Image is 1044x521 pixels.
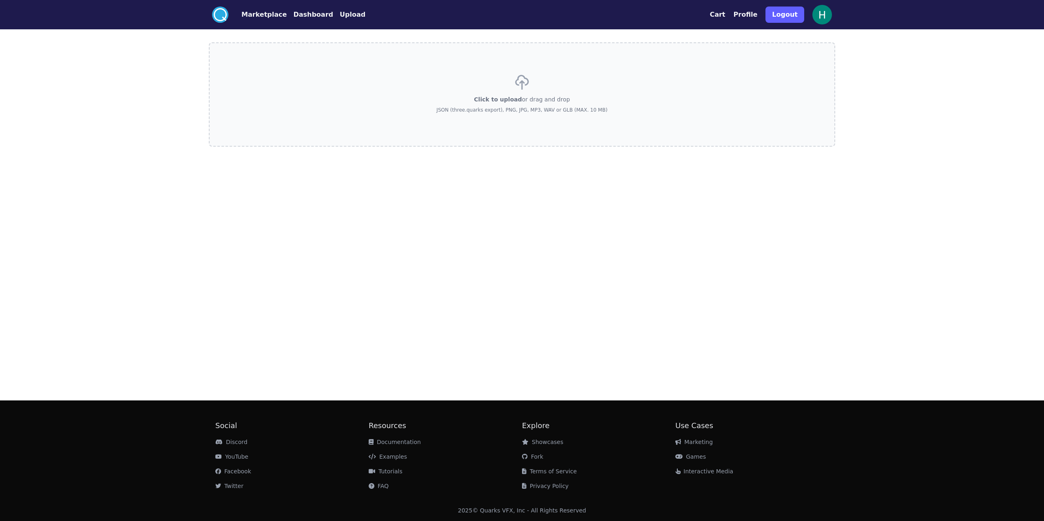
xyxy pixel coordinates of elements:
a: Tutorials [369,468,403,475]
button: Logout [765,7,804,23]
img: profile [812,5,832,24]
p: or drag and drop [474,95,570,103]
a: Upload [333,10,365,20]
a: YouTube [215,453,248,460]
a: FAQ [369,483,389,489]
button: Upload [340,10,365,20]
a: Showcases [522,439,563,445]
a: Terms of Service [522,468,577,475]
h2: Use Cases [675,420,829,431]
span: Click to upload [474,96,522,103]
h2: Explore [522,420,675,431]
h2: Social [215,420,369,431]
a: Games [675,453,706,460]
a: Facebook [215,468,251,475]
a: Marketplace [228,10,287,20]
div: 2025 © Quarks VFX, Inc - All Rights Reserved [458,506,586,514]
h2: Resources [369,420,522,431]
a: Documentation [369,439,421,445]
a: Twitter [215,483,243,489]
a: Examples [369,453,407,460]
a: Fork [522,453,543,460]
a: Logout [765,3,804,26]
p: JSON (three.quarks export), PNG, JPG, MP3, WAV or GLB (MAX. 10 MB) [436,107,607,113]
a: Discord [215,439,248,445]
a: Marketing [675,439,713,445]
a: Dashboard [287,10,333,20]
button: Marketplace [241,10,287,20]
a: Privacy Policy [522,483,568,489]
button: Dashboard [293,10,333,20]
a: Interactive Media [675,468,733,475]
button: Profile [734,10,758,20]
button: Cart [710,10,725,20]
